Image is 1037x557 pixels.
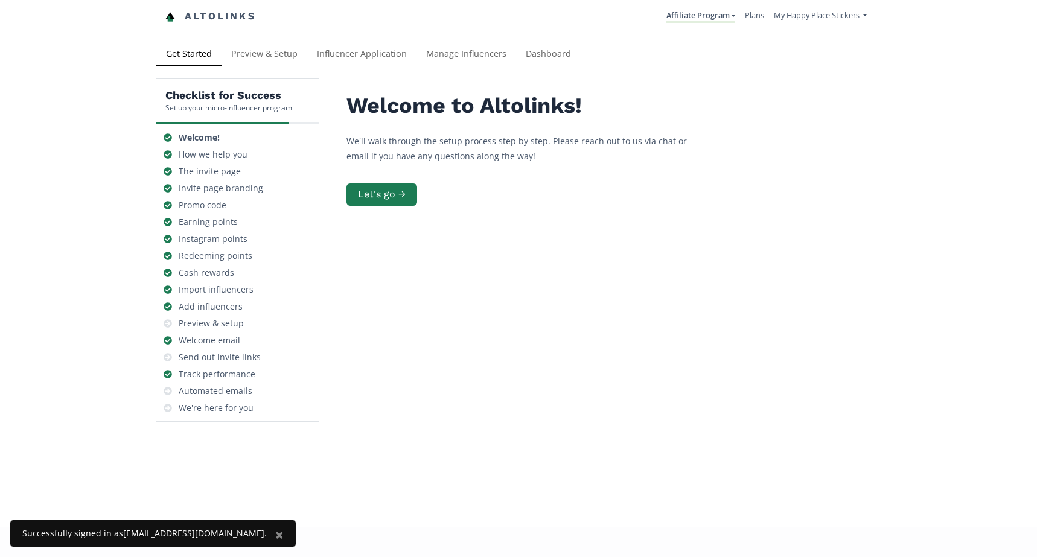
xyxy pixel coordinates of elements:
span: My Happy Place Stickers [774,10,860,21]
div: We're here for you [179,402,254,414]
a: Influencer Application [307,43,416,67]
div: Successfully signed in as [EMAIL_ADDRESS][DOMAIN_NAME] . [22,527,267,539]
h2: Welcome to Altolinks! [346,94,709,118]
div: Add influencers [179,301,243,313]
div: Send out invite links [179,351,261,363]
div: Track performance [179,368,255,380]
div: Instagram points [179,233,247,245]
button: Close [263,520,296,549]
a: Dashboard [516,43,581,67]
div: Welcome! [179,132,220,144]
div: Preview & setup [179,317,244,329]
button: Let's go → [346,183,417,206]
span: × [275,524,284,544]
div: Invite page branding [179,182,263,194]
div: Earning points [179,216,238,228]
p: We'll walk through the setup process step by step. Please reach out to us via chat or email if yo... [346,133,709,164]
a: Plans [745,10,764,21]
div: Cash rewards [179,267,234,279]
div: Redeeming points [179,250,252,262]
img: favicon-32x32.png [165,12,175,22]
a: Get Started [156,43,222,67]
div: Automated emails [179,385,252,397]
div: Promo code [179,199,226,211]
div: How we help you [179,148,247,161]
div: Welcome email [179,334,240,346]
div: Import influencers [179,284,254,296]
h5: Checklist for Success [165,88,292,103]
div: The invite page [179,165,241,177]
a: Altolinks [165,7,256,27]
a: Preview & Setup [222,43,307,67]
a: My Happy Place Stickers [774,10,867,24]
a: Manage Influencers [416,43,516,67]
div: Set up your micro-influencer program [165,103,292,113]
a: Affiliate Program [666,10,735,23]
